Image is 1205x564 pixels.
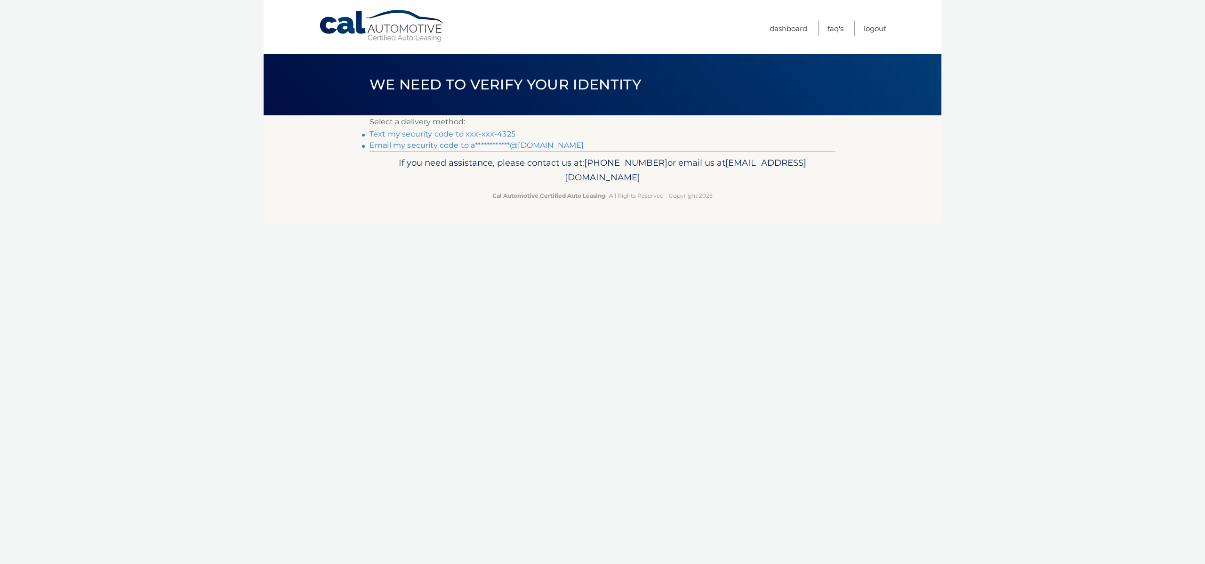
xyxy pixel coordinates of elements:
[370,129,515,138] a: Text my security code to xxx-xxx-4325
[827,21,843,36] a: FAQ's
[492,192,605,199] strong: Cal Automotive Certified Auto Leasing
[864,21,886,36] a: Logout
[770,21,807,36] a: Dashboard
[370,115,835,129] p: Select a delivery method:
[376,155,829,185] p: If you need assistance, please contact us at: or email us at
[319,9,446,43] a: Cal Automotive
[370,76,641,93] span: We need to verify your identity
[584,157,667,168] span: [PHONE_NUMBER]
[376,191,829,201] p: - All Rights Reserved - Copyright 2025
